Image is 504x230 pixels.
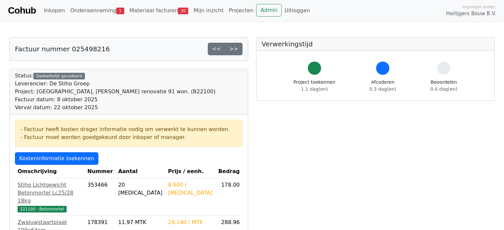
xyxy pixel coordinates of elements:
[165,165,216,178] th: Prijs / eenh.
[462,4,496,10] span: Ingelogd onder:
[21,125,237,133] div: - Factuur heeft kosten drager informatie nodig om verwerkt te kunnen worden.
[216,165,243,178] th: Bedrag
[18,181,82,213] a: Stiho Lichtgewicht Betonmortel Lc25/28 18kg221100 - Betonmortel
[18,181,82,205] div: Stiho Lichtgewicht Betonmortel Lc25/28 18kg
[127,4,191,17] a: Materiaal facturen30
[85,165,116,178] th: Nummer
[15,45,110,53] h5: Factuur nummer 025498216
[168,181,213,197] div: 8.900 / [MEDICAL_DATA]
[294,79,335,93] div: Project toekennen
[301,86,328,92] span: 1.1 dag(en)
[430,86,457,92] span: 0.0 dag(en)
[116,165,165,178] th: Aantal
[15,80,215,88] div: Leverancier: De Stiho Groep
[282,4,312,17] a: Uitloggen
[168,218,213,226] div: 24.140 / MTK
[118,218,163,226] div: 11.97 MTK
[15,88,215,96] div: Project: [GEOGRAPHIC_DATA], [PERSON_NAME] renovatie 91 won. (B22100)
[21,133,237,141] div: - Factuur moet worden goedgekeurd door inkoper of manager.
[226,4,256,17] a: Projecten
[430,79,457,93] div: Beoordelen
[369,79,396,93] div: Afcoderen
[15,165,85,178] th: Omschrijving
[216,178,243,216] td: 178.00
[8,3,36,19] a: Cohub
[85,178,116,216] td: 353466
[178,8,188,14] span: 30
[68,4,127,17] a: Onderaanneming1
[15,152,98,165] a: Kosteninformatie toekennen
[15,72,215,112] div: Status:
[15,104,215,112] div: Verval datum: 22 oktober 2025
[116,8,124,14] span: 1
[41,4,67,17] a: Inkopen
[118,181,163,197] div: 20 [MEDICAL_DATA]
[369,86,396,92] span: 0.3 dag(en)
[256,4,282,17] a: Admin
[262,40,489,48] h5: Verwerkingstijd
[208,43,225,55] a: <<
[225,43,243,55] a: >>
[33,73,85,79] div: Gedeeltelijk gecodeerd
[446,10,496,18] span: Heilijgers Bouw B.V.
[18,206,67,212] span: 221100 - Betonmortel
[191,4,226,17] a: Mijn inzicht
[15,96,215,104] div: Factuur datum: 8 oktober 2025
